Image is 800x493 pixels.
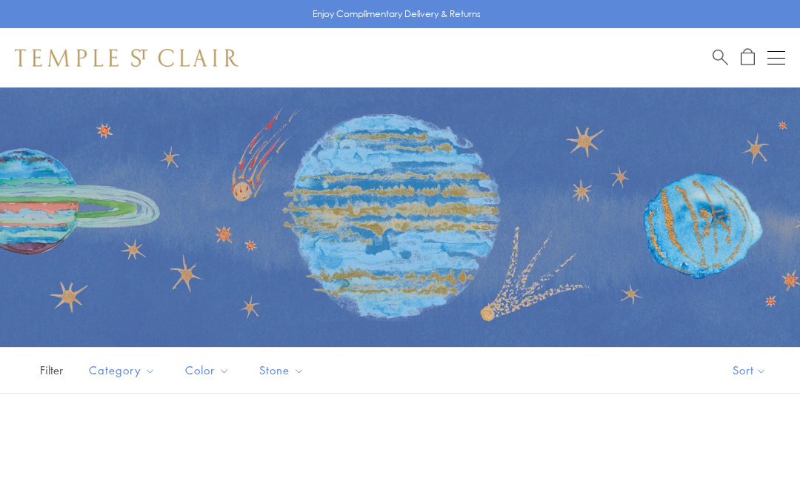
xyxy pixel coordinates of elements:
span: Color [178,361,241,380]
p: Enjoy Complimentary Delivery & Returns [313,7,481,21]
button: Category [78,354,167,387]
span: Stone [252,361,316,380]
img: Temple St. Clair [15,49,239,67]
iframe: Gorgias live chat messenger [726,423,785,478]
button: Color [174,354,241,387]
a: Open Shopping Bag [741,48,755,67]
button: Show sort by [699,348,800,393]
a: Search [713,48,728,67]
button: Stone [248,354,316,387]
span: Category [81,361,167,380]
button: Open navigation [767,49,785,67]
